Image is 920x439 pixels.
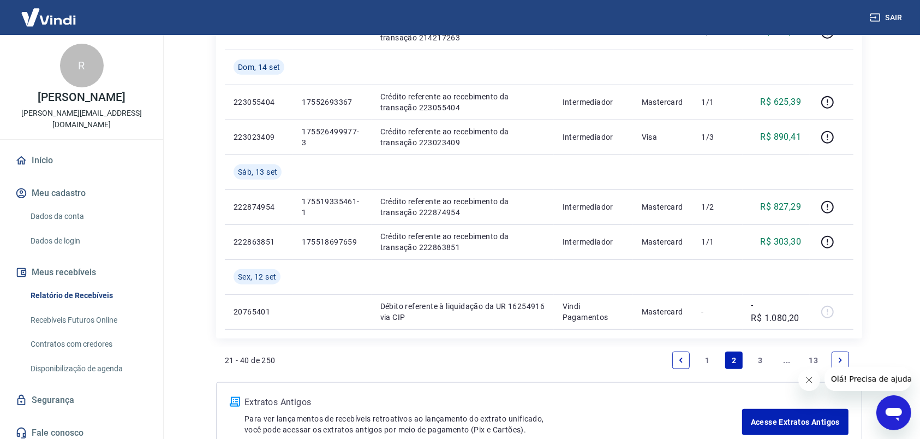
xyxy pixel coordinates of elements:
[234,306,284,317] p: 20765401
[642,306,684,317] p: Mastercard
[380,126,545,148] p: Crédito referente ao recebimento da transação 223023409
[701,132,733,143] p: 1/3
[563,97,624,108] p: Intermediador
[302,236,362,247] p: 175518697659
[13,181,150,205] button: Meu cadastro
[742,409,849,435] a: Acesse Extratos Antigos
[876,395,911,430] iframe: Botão para abrir a janela de mensagens
[642,97,684,108] p: Mastercard
[642,201,684,212] p: Mastercard
[238,271,276,282] span: Sex, 12 set
[672,352,690,369] a: Previous page
[13,1,84,34] img: Vindi
[26,358,150,380] a: Disponibilização de agenda
[825,367,911,391] iframe: Mensagem da empresa
[868,8,907,28] button: Sair
[230,397,240,407] img: ícone
[699,352,716,369] a: Page 1
[805,352,823,369] a: Page 13
[13,388,150,412] a: Segurança
[701,306,733,317] p: -
[38,92,125,103] p: [PERSON_NAME]
[832,352,849,369] a: Next page
[26,333,150,355] a: Contratos com credores
[302,196,362,218] p: 175519335461-1
[761,235,802,248] p: R$ 303,30
[225,355,276,366] p: 21 - 40 de 250
[244,413,742,435] p: Para ver lançamentos de recebíveis retroativos ao lançamento do extrato unificado, você pode aces...
[668,347,853,373] ul: Pagination
[26,284,150,307] a: Relatório de Recebíveis
[234,201,284,212] p: 222874954
[234,236,284,247] p: 222863851
[642,236,684,247] p: Mastercard
[244,396,742,409] p: Extratos Antigos
[234,97,284,108] p: 223055404
[701,97,733,108] p: 1/1
[380,196,545,218] p: Crédito referente ao recebimento da transação 222874954
[563,132,624,143] p: Intermediador
[761,200,802,213] p: R$ 827,29
[234,132,284,143] p: 223023409
[798,369,820,391] iframe: Fechar mensagem
[701,201,733,212] p: 1/2
[761,96,802,109] p: R$ 625,39
[761,130,802,144] p: R$ 890,41
[751,299,802,325] p: -R$ 1.080,20
[563,201,624,212] p: Intermediador
[725,352,743,369] a: Page 2 is your current page
[26,309,150,331] a: Recebíveis Futuros Online
[13,260,150,284] button: Meus recebíveis
[380,231,545,253] p: Crédito referente ao recebimento da transação 222863851
[642,132,684,143] p: Visa
[238,62,280,73] span: Dom, 14 set
[60,44,104,87] div: R
[380,301,545,323] p: Débito referente à liquidação da UR 16254916 via CIP
[701,236,733,247] p: 1/1
[563,236,624,247] p: Intermediador
[26,230,150,252] a: Dados de login
[302,126,362,148] p: 175526499977-3
[752,352,769,369] a: Page 3
[7,8,92,16] span: Olá! Precisa de ajuda?
[9,108,154,130] p: [PERSON_NAME][EMAIL_ADDRESS][DOMAIN_NAME]
[238,167,277,177] span: Sáb, 13 set
[302,97,362,108] p: 17552693367
[563,301,624,323] p: Vindi Pagamentos
[778,352,796,369] a: Jump forward
[26,205,150,228] a: Dados da conta
[380,91,545,113] p: Crédito referente ao recebimento da transação 223055404
[13,149,150,173] a: Início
